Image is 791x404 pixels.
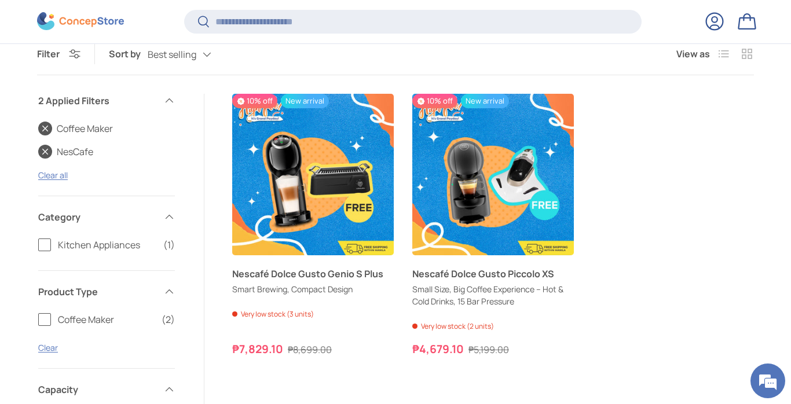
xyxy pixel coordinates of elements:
span: Filter [37,47,60,60]
a: Nescafé Dolce Gusto Genio S Plus [232,267,394,281]
span: Best selling [148,49,196,60]
span: Product Type [38,285,156,299]
span: Kitchen Appliances [58,238,156,252]
span: Coffee Maker [58,313,155,326]
span: New arrival [461,94,509,108]
a: Nescafé Dolce Gusto Piccolo XS [412,267,574,281]
label: Sort by [109,47,148,61]
span: New arrival [281,94,329,108]
span: Category [38,210,156,224]
a: Clear [38,342,58,353]
a: NesCafe [38,145,93,159]
a: Nescafé Dolce Gusto Genio S Plus [232,94,394,255]
span: (1) [163,238,175,252]
a: Coffee Maker [38,122,113,135]
summary: Category [38,196,175,238]
span: Capacity [38,383,156,396]
summary: 2 Applied Filters [38,80,175,122]
span: 2 Applied Filters [38,94,156,108]
span: 10% off [232,94,277,108]
a: Clear all [38,170,68,181]
span: (2) [162,313,175,326]
button: Best selling [148,45,235,65]
a: Nescafé Dolce Gusto Piccolo XS [412,94,574,255]
img: ConcepStore [37,13,124,31]
span: 10% off [412,94,457,108]
button: Filter [37,47,80,60]
span: View as [676,47,710,61]
summary: Product Type [38,271,175,313]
